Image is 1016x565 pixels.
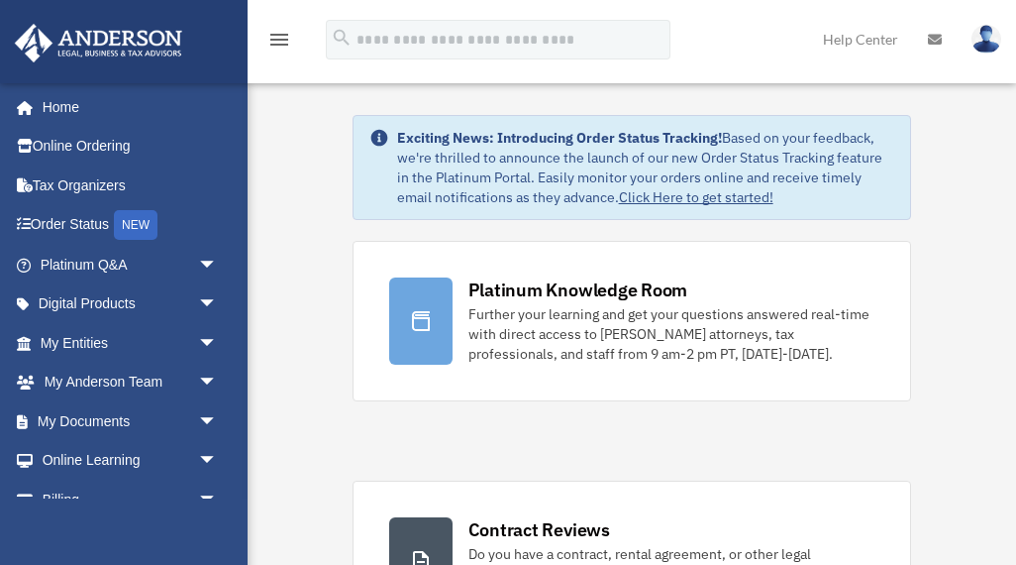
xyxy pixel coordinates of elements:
[198,401,238,442] span: arrow_drop_down
[14,205,248,246] a: Order StatusNEW
[619,188,773,206] a: Click Here to get started!
[468,278,688,302] div: Platinum Knowledge Room
[14,127,248,167] a: Online Ordering
[198,323,238,364] span: arrow_drop_down
[971,25,1001,54] img: User Pic
[14,166,248,205] a: Tax Organizers
[397,128,895,207] div: Based on your feedback, we're thrilled to announce the launch of our new Order Status Tracking fe...
[468,304,875,364] div: Further your learning and get your questions answered real-time with direct access to [PERSON_NAM...
[397,129,722,147] strong: Exciting News: Introducing Order Status Tracking!
[198,480,238,520] span: arrow_drop_down
[198,284,238,325] span: arrow_drop_down
[14,323,248,363] a: My Entitiesarrow_drop_down
[468,517,610,542] div: Contract Reviews
[198,245,238,285] span: arrow_drop_down
[331,27,353,49] i: search
[14,363,248,402] a: My Anderson Teamarrow_drop_down
[9,24,188,62] img: Anderson Advisors Platinum Portal
[14,245,248,284] a: Platinum Q&Aarrow_drop_down
[267,35,291,52] a: menu
[14,441,248,481] a: Online Learningarrow_drop_down
[353,241,912,401] a: Platinum Knowledge Room Further your learning and get your questions answered real-time with dire...
[198,363,238,403] span: arrow_drop_down
[14,87,238,127] a: Home
[267,28,291,52] i: menu
[14,401,248,441] a: My Documentsarrow_drop_down
[14,284,248,324] a: Digital Productsarrow_drop_down
[198,441,238,482] span: arrow_drop_down
[114,210,157,240] div: NEW
[14,480,248,519] a: Billingarrow_drop_down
